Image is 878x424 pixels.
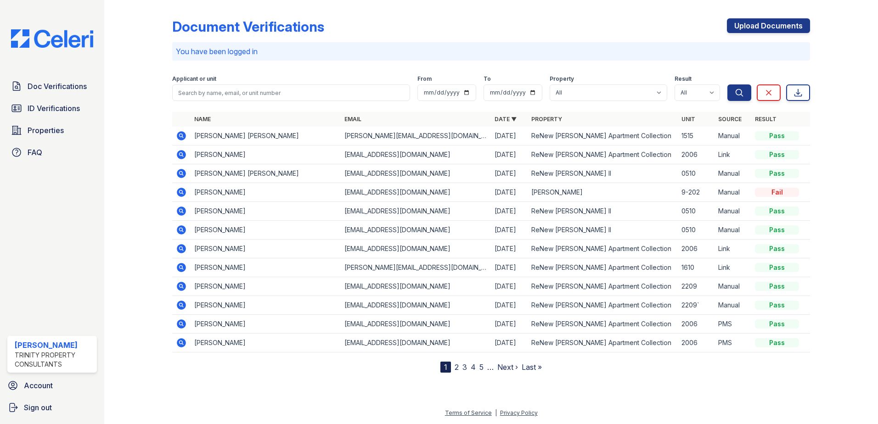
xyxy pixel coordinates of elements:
a: 3 [462,363,467,372]
td: [PERSON_NAME] [191,258,341,277]
td: ReNew [PERSON_NAME] Apartment Collection [528,145,678,164]
p: You have been logged in [176,46,806,57]
td: [DATE] [491,202,528,221]
td: ReNew [PERSON_NAME] Apartment Collection [528,240,678,258]
input: Search by name, email, or unit number [172,84,410,101]
a: Upload Documents [727,18,810,33]
td: [PERSON_NAME] [191,240,341,258]
td: [PERSON_NAME] [191,334,341,352]
td: [PERSON_NAME] [191,183,341,202]
td: Manual [715,127,751,145]
td: 2006 [678,240,715,258]
a: Property [531,116,562,123]
div: | [495,409,497,416]
label: From [417,75,432,83]
td: [EMAIL_ADDRESS][DOMAIN_NAME] [341,240,491,258]
label: Applicant or unit [172,75,216,83]
td: [PERSON_NAME] [191,145,341,164]
td: Manual [715,296,751,315]
div: Pass [755,301,799,310]
td: Manual [715,221,751,240]
a: Result [755,116,777,123]
td: [DATE] [491,296,528,315]
td: Manual [715,202,751,221]
div: Pass [755,338,799,347]
div: [PERSON_NAME] [15,340,93,351]
a: Properties [7,121,97,139]
span: Properties [28,125,64,136]
td: 2209` [678,296,715,315]
div: 1 [440,362,451,373]
td: ReNew [PERSON_NAME] Apartment Collection [528,277,678,296]
td: [EMAIL_ADDRESS][DOMAIN_NAME] [341,334,491,352]
td: PMS [715,334,751,352]
div: Pass [755,225,799,234]
a: Unit [681,116,695,123]
td: 1610 [678,258,715,277]
a: Last » [522,363,542,372]
td: ReNew [PERSON_NAME] Apartment Collection [528,258,678,277]
div: Pass [755,150,799,159]
a: FAQ [7,143,97,162]
td: [PERSON_NAME] [191,221,341,240]
td: [EMAIL_ADDRESS][DOMAIN_NAME] [341,145,491,164]
a: Source [718,116,742,123]
span: Doc Verifications [28,81,87,92]
td: [DATE] [491,240,528,258]
td: [EMAIL_ADDRESS][DOMAIN_NAME] [341,183,491,202]
td: [EMAIL_ADDRESS][DOMAIN_NAME] [341,296,491,315]
td: [EMAIL_ADDRESS][DOMAIN_NAME] [341,315,491,334]
td: [PERSON_NAME] [PERSON_NAME] [191,127,341,145]
td: 0510 [678,221,715,240]
a: 2 [455,363,459,372]
a: Doc Verifications [7,77,97,95]
a: ID Verifications [7,99,97,117]
td: [EMAIL_ADDRESS][DOMAIN_NAME] [341,202,491,221]
td: [DATE] [491,221,528,240]
a: Date ▼ [495,116,517,123]
span: FAQ [28,147,42,158]
div: Pass [755,244,799,253]
a: Email [344,116,361,123]
label: Result [675,75,692,83]
td: Link [715,240,751,258]
td: ReNew [PERSON_NAME] Apartment Collection [528,296,678,315]
div: Pass [755,169,799,178]
td: [EMAIL_ADDRESS][DOMAIN_NAME] [341,221,491,240]
td: [PERSON_NAME] [191,315,341,334]
td: [DATE] [491,145,528,164]
a: 5 [479,363,484,372]
td: 0510 [678,202,715,221]
td: 2006 [678,315,715,334]
span: Account [24,380,53,391]
span: … [487,362,494,373]
div: Pass [755,282,799,291]
td: [DATE] [491,315,528,334]
td: [EMAIL_ADDRESS][DOMAIN_NAME] [341,164,491,183]
td: [EMAIL_ADDRESS][DOMAIN_NAME] [341,277,491,296]
td: [PERSON_NAME][EMAIL_ADDRESS][DOMAIN_NAME] [341,127,491,145]
a: Terms of Service [445,409,492,416]
div: Pass [755,319,799,329]
td: Manual [715,164,751,183]
td: Manual [715,183,751,202]
td: ReNew [PERSON_NAME] Apartment Collection [528,315,678,334]
td: [DATE] [491,277,528,296]
td: 1515 [678,127,715,145]
td: [PERSON_NAME] [191,277,341,296]
td: [DATE] [491,127,528,145]
button: Sign out [4,398,101,417]
a: Privacy Policy [500,409,538,416]
div: Pass [755,131,799,140]
img: CE_Logo_Blue-a8612792a0a2168367f1c8372b55b34899dd931a85d93a1a3d3e32e68fde9ad4.png [4,29,101,48]
td: [PERSON_NAME] [528,183,678,202]
div: Trinity Property Consultants [15,351,93,369]
a: Name [194,116,211,123]
span: Sign out [24,402,52,413]
td: 2209 [678,277,715,296]
a: 4 [471,363,476,372]
div: Pass [755,263,799,272]
span: ID Verifications [28,103,80,114]
td: ReNew [PERSON_NAME] Apartment Collection [528,127,678,145]
td: 2006 [678,145,715,164]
